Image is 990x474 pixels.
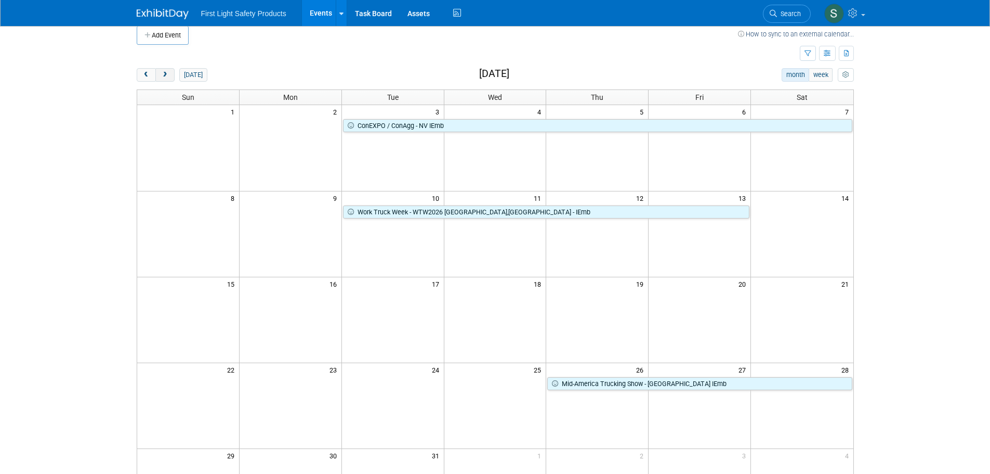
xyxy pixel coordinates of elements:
button: Add Event [137,26,189,45]
span: Sun [182,93,194,101]
h2: [DATE] [479,68,509,80]
a: How to sync to an external calendar... [738,30,854,38]
span: 31 [431,449,444,462]
button: week [809,68,833,82]
span: 1 [536,449,546,462]
span: Fri [695,93,704,101]
button: next [155,68,175,82]
span: 19 [635,277,648,290]
span: 10 [431,191,444,204]
span: 2 [639,449,648,462]
span: 25 [533,363,546,376]
span: 28 [840,363,853,376]
span: 11 [533,191,546,204]
span: 30 [328,449,341,462]
a: Mid-America Trucking Show - [GEOGRAPHIC_DATA] IEmb [547,377,852,391]
span: 4 [844,449,853,462]
span: 18 [533,277,546,290]
button: prev [137,68,156,82]
img: Steph Willemsen [824,4,844,23]
span: 22 [226,363,239,376]
span: 1 [230,105,239,118]
span: 5 [639,105,648,118]
i: Personalize Calendar [842,72,849,79]
span: First Light Safety Products [201,9,286,18]
button: [DATE] [179,68,207,82]
span: 21 [840,277,853,290]
span: Thu [591,93,603,101]
span: 12 [635,191,648,204]
span: 3 [434,105,444,118]
a: ConEXPO / ConAgg - NV IEmb [343,119,852,133]
span: Tue [387,93,399,101]
span: Mon [283,93,298,101]
span: 23 [328,363,341,376]
button: month [782,68,809,82]
span: 26 [635,363,648,376]
a: Work Truck Week - WTW2026 [GEOGRAPHIC_DATA],[GEOGRAPHIC_DATA] - IEmb [343,206,749,219]
span: 15 [226,277,239,290]
img: ExhibitDay [137,9,189,19]
span: 27 [737,363,750,376]
span: 17 [431,277,444,290]
span: 7 [844,105,853,118]
span: 16 [328,277,341,290]
span: 24 [431,363,444,376]
span: Search [777,10,801,18]
span: 29 [226,449,239,462]
span: 9 [332,191,341,204]
span: Sat [797,93,808,101]
span: 3 [741,449,750,462]
span: 8 [230,191,239,204]
a: Search [763,5,811,23]
span: 20 [737,277,750,290]
span: Wed [488,93,502,101]
button: myCustomButton [838,68,853,82]
span: 4 [536,105,546,118]
span: 14 [840,191,853,204]
span: 6 [741,105,750,118]
span: 13 [737,191,750,204]
span: 2 [332,105,341,118]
